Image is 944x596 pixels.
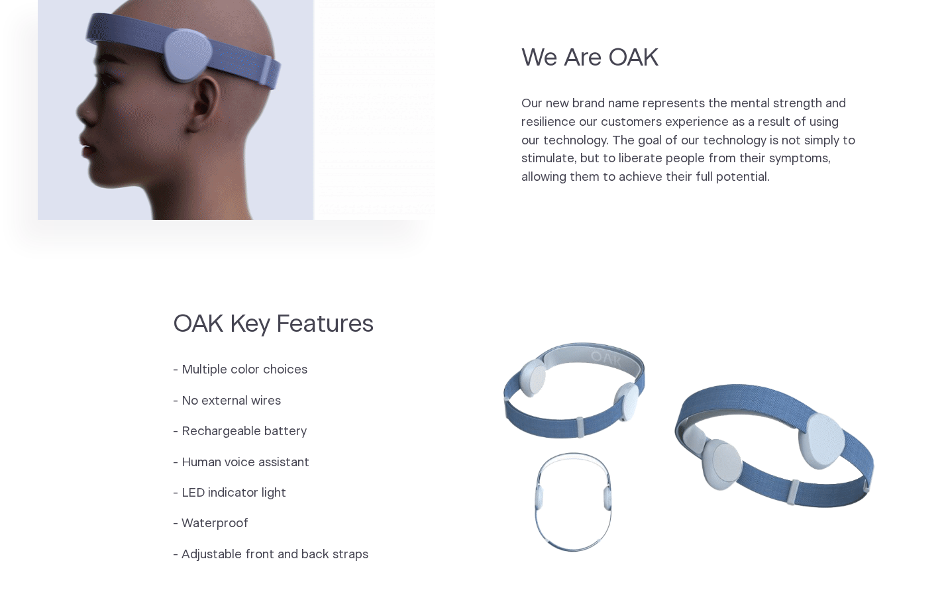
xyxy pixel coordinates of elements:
p: - Multiple color choices [173,361,374,379]
p: - Waterproof [173,515,374,533]
p: - No external wires [173,392,374,411]
p: - Rechargeable battery [173,422,374,441]
p: - Human voice assistant [173,454,374,472]
h2: We Are OAK [521,42,857,74]
p: - Adjustable front and back straps [173,546,374,564]
p: Our new brand name represents the mental strength and resilience our customers experience as a re... [521,95,857,187]
p: - LED indicator light [173,484,374,503]
h2: OAK Key Features [173,308,374,340]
